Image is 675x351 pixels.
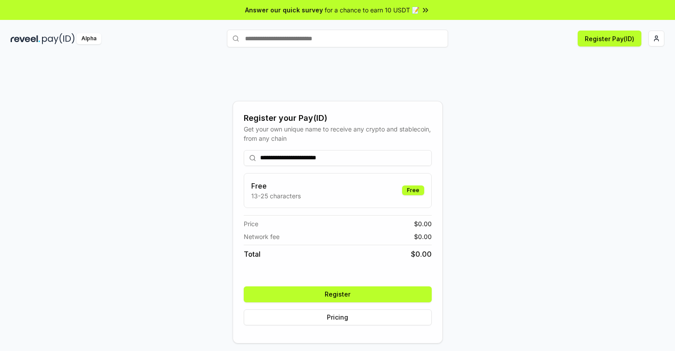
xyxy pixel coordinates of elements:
[244,219,258,228] span: Price
[244,124,432,143] div: Get your own unique name to receive any crypto and stablecoin, from any chain
[245,5,323,15] span: Answer our quick survey
[578,31,641,46] button: Register Pay(ID)
[244,309,432,325] button: Pricing
[251,191,301,201] p: 13-25 characters
[244,112,432,124] div: Register your Pay(ID)
[42,33,75,44] img: pay_id
[11,33,40,44] img: reveel_dark
[411,249,432,259] span: $ 0.00
[402,185,424,195] div: Free
[244,286,432,302] button: Register
[414,219,432,228] span: $ 0.00
[251,181,301,191] h3: Free
[77,33,101,44] div: Alpha
[325,5,419,15] span: for a chance to earn 10 USDT 📝
[244,249,261,259] span: Total
[414,232,432,241] span: $ 0.00
[244,232,280,241] span: Network fee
